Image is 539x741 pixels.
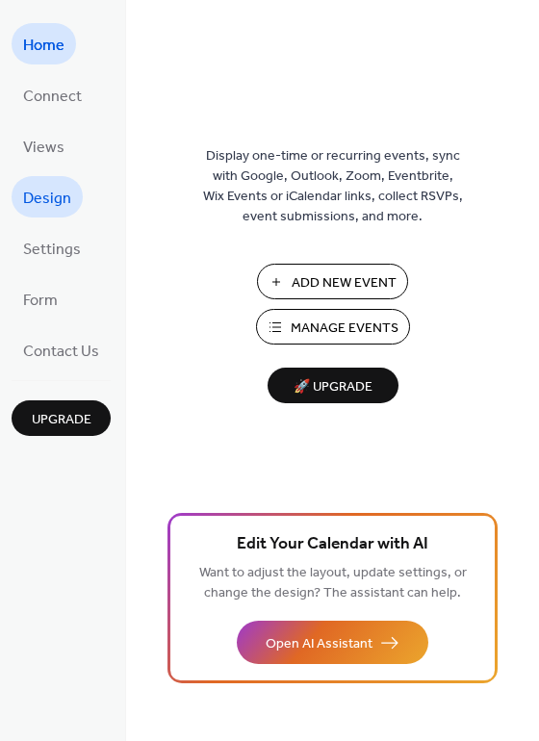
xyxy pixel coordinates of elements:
span: Contact Us [23,337,99,367]
span: Upgrade [32,410,91,430]
button: Add New Event [257,264,408,299]
button: Upgrade [12,400,111,436]
span: Home [23,31,64,61]
span: Manage Events [291,319,398,339]
a: Settings [12,227,92,268]
a: Home [12,23,76,64]
button: Open AI Assistant [237,621,428,664]
span: Add New Event [292,273,397,294]
a: Connect [12,74,93,115]
span: Form [23,286,58,316]
a: Contact Us [12,329,111,370]
button: Manage Events [256,309,410,345]
span: Display one-time or recurring events, sync with Google, Outlook, Zoom, Eventbrite, Wix Events or ... [203,146,463,227]
span: Design [23,184,71,214]
a: Views [12,125,76,166]
button: 🚀 Upgrade [268,368,398,403]
span: Connect [23,82,82,112]
span: 🚀 Upgrade [279,374,387,400]
a: Design [12,176,83,217]
span: Views [23,133,64,163]
a: Form [12,278,69,319]
span: Want to adjust the layout, update settings, or change the design? The assistant can help. [199,560,467,606]
span: Edit Your Calendar with AI [237,531,428,558]
span: Open AI Assistant [266,634,372,654]
span: Settings [23,235,81,265]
